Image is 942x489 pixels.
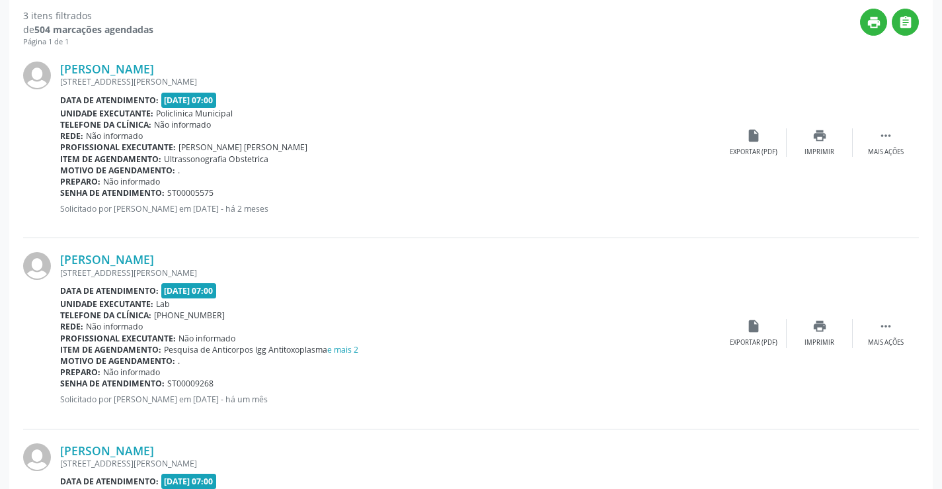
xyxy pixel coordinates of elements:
[327,344,358,355] a: e mais 2
[879,128,893,143] i: 
[86,130,143,142] span: Não informado
[103,367,160,378] span: Não informado
[23,252,51,280] img: img
[178,165,180,176] span: .
[60,203,721,214] p: Solicitado por [PERSON_NAME] em [DATE] - há 2 meses
[746,319,761,333] i: insert_drive_file
[60,344,161,355] b: Item de agendamento:
[161,93,217,108] span: [DATE] 07:00
[868,148,904,157] div: Mais ações
[730,148,777,157] div: Exportar (PDF)
[60,176,100,187] b: Preparo:
[167,187,214,199] span: ST00005575
[60,62,154,76] a: [PERSON_NAME]
[60,130,83,142] b: Rede:
[60,394,721,405] p: Solicitado por [PERSON_NAME] em [DATE] - há um mês
[60,154,161,165] b: Item de agendamento:
[34,23,153,36] strong: 504 marcações agendadas
[60,310,151,321] b: Telefone da clínica:
[60,355,175,367] b: Motivo de agendamento:
[879,319,893,333] i: 
[103,176,160,187] span: Não informado
[60,285,159,296] b: Data de atendimento:
[161,474,217,489] span: [DATE] 07:00
[805,338,834,347] div: Imprimir
[60,458,721,469] div: [STREET_ADDRESS][PERSON_NAME]
[867,15,881,30] i: print
[178,355,180,367] span: .
[156,298,170,310] span: Lab
[23,62,51,89] img: img
[154,310,225,321] span: [PHONE_NUMBER]
[60,119,151,130] b: Telefone da clínica:
[60,187,165,199] b: Senha de atendimento:
[23,36,153,48] div: Página 1 de 1
[805,148,834,157] div: Imprimir
[164,344,358,355] span: Pesquisa de Anticorpos Igg Antitoxoplasma
[60,321,83,332] b: Rede:
[898,15,913,30] i: 
[812,319,827,333] i: print
[60,108,153,119] b: Unidade executante:
[164,154,268,165] span: Ultrassonografia Obstetrica
[23,22,153,36] div: de
[60,476,159,487] b: Data de atendimento:
[60,443,154,458] a: [PERSON_NAME]
[868,338,904,347] div: Mais ações
[812,128,827,143] i: print
[746,128,761,143] i: insert_drive_file
[60,267,721,279] div: [STREET_ADDRESS][PERSON_NAME]
[178,333,235,344] span: Não informado
[60,367,100,378] b: Preparo:
[178,142,307,153] span: [PERSON_NAME] [PERSON_NAME]
[60,252,154,267] a: [PERSON_NAME]
[730,338,777,347] div: Exportar (PDF)
[60,333,176,344] b: Profissional executante:
[161,283,217,298] span: [DATE] 07:00
[23,9,153,22] div: 3 itens filtrados
[60,165,175,176] b: Motivo de agendamento:
[860,9,887,36] button: print
[60,142,176,153] b: Profissional executante:
[86,321,143,332] span: Não informado
[167,378,214,389] span: ST00009268
[60,298,153,310] b: Unidade executante:
[156,108,233,119] span: Policlinica Municipal
[154,119,211,130] span: Não informado
[60,95,159,106] b: Data de atendimento:
[60,378,165,389] b: Senha de atendimento:
[892,9,919,36] button: 
[60,76,721,87] div: [STREET_ADDRESS][PERSON_NAME]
